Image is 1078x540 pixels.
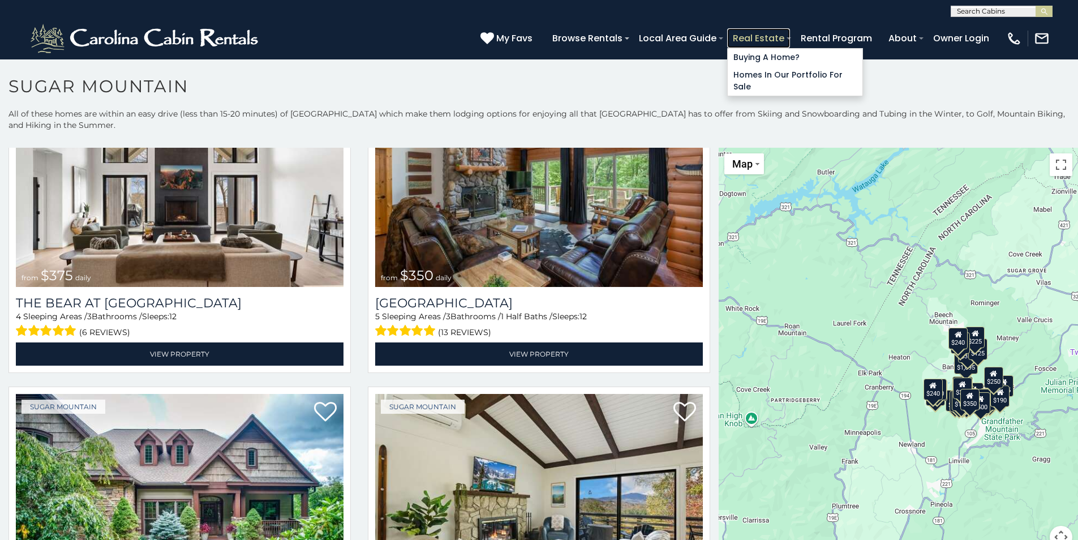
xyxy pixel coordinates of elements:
span: My Favs [496,31,532,45]
div: $250 [984,367,1003,388]
span: (6 reviews) [79,325,130,340]
a: Local Area Guide [633,28,722,48]
span: (13 reviews) [438,325,491,340]
span: $375 [41,267,73,284]
span: 4 [16,311,21,322]
span: Map [732,158,753,170]
a: Add to favorites [314,401,337,425]
span: 3 [87,311,92,322]
div: $500 [971,392,990,414]
a: Buying A Home? [728,49,862,66]
div: $300 [953,378,972,399]
a: About [883,28,922,48]
div: $350 [960,389,980,410]
span: from [381,273,398,282]
a: Homes in Our Portfolio For Sale [728,66,862,96]
button: Change map style [724,153,764,174]
a: Sugar Mountain [22,400,105,414]
span: from [22,273,38,282]
span: 3 [446,311,450,322]
img: The Bear At Sugar Mountain [16,67,343,287]
div: Sleeping Areas / Bathrooms / Sleeps: [16,311,343,340]
img: Grouse Moor Lodge [375,67,703,287]
a: Rental Program [795,28,878,48]
span: 5 [375,311,380,322]
a: Real Estate [727,28,790,48]
a: Browse Rentals [547,28,628,48]
button: Toggle fullscreen view [1050,153,1072,176]
div: $175 [952,389,971,411]
div: $155 [994,375,1013,397]
a: View Property [16,342,343,366]
div: $1,095 [954,353,978,374]
a: [GEOGRAPHIC_DATA] [375,295,703,311]
div: $125 [968,338,987,360]
span: daily [436,273,452,282]
div: $240 [949,328,968,349]
div: $190 [991,385,1010,407]
span: 12 [579,311,587,322]
span: daily [75,273,91,282]
span: 1 Half Baths / [501,311,552,322]
a: My Favs [480,31,535,46]
a: The Bear At Sugar Mountain from $375 daily [16,67,343,287]
div: $195 [977,389,996,410]
div: Sleeping Areas / Bathrooms / Sleeps: [375,311,703,340]
img: White-1-2.png [28,22,263,55]
div: $190 [952,376,972,398]
h3: Grouse Moor Lodge [375,295,703,311]
a: The Bear At [GEOGRAPHIC_DATA] [16,295,343,311]
div: $200 [964,383,983,404]
div: $155 [950,391,969,412]
div: $225 [966,327,985,348]
div: $240 [924,379,943,400]
a: View Property [375,342,703,366]
span: 12 [169,311,177,322]
a: Owner Login [927,28,995,48]
a: Sugar Mountain [381,400,465,414]
a: Grouse Moor Lodge from $350 daily [375,67,703,287]
a: Add to favorites [673,401,696,425]
span: $350 [400,267,433,284]
img: phone-regular-white.png [1006,31,1022,46]
img: mail-regular-white.png [1034,31,1050,46]
h3: The Bear At Sugar Mountain [16,295,343,311]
